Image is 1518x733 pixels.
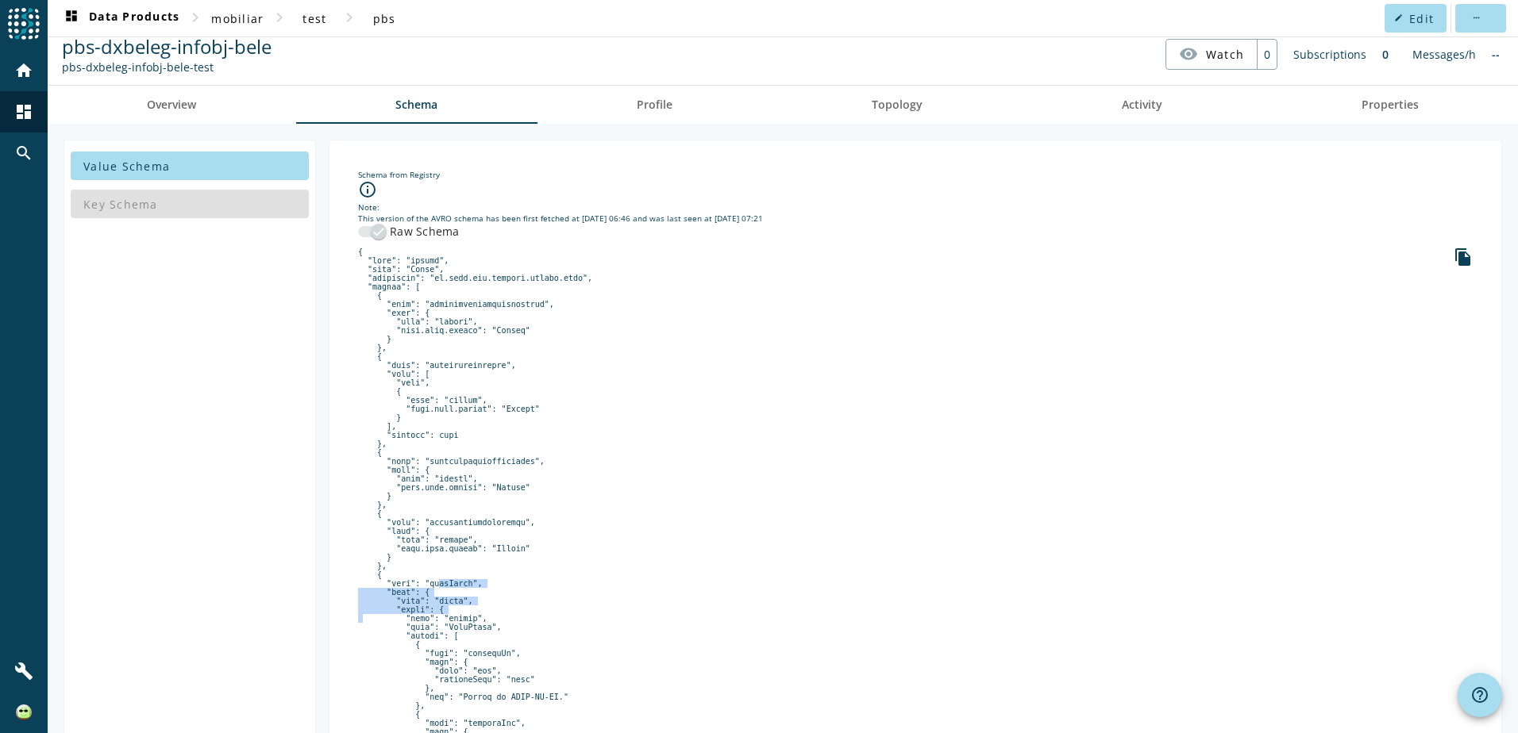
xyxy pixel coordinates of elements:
button: Value Schema [71,152,309,180]
span: Profile [637,99,672,110]
div: This version of the AVRO schema has been first fetched at [DATE] 06:46 and was last seen at [DATE... [358,213,1473,224]
span: pbs [373,11,396,26]
button: Data Products [56,4,186,33]
div: Note: [358,201,1473,213]
span: Properties [1362,99,1419,110]
label: Raw Schema [387,224,460,240]
mat-icon: chevron_right [186,8,205,27]
span: pbs-dxbeleg-infobj-bele [62,33,272,59]
div: Kafka Topic: pbs-dxbeleg-infobj-bele-test [62,59,272,75]
mat-icon: search [14,144,33,163]
mat-icon: build [14,662,33,681]
div: 0 [1257,40,1277,69]
div: Schema from Registry [358,169,1473,180]
mat-icon: help_outline [1470,685,1489,704]
div: Messages/h [1404,39,1484,70]
span: test [302,11,326,26]
mat-icon: more_horiz [1471,13,1480,22]
div: 0 [1374,39,1397,70]
span: Schema [395,99,437,110]
button: pbs [359,4,410,33]
mat-icon: edit [1394,13,1403,22]
span: Value Schema [83,159,170,174]
div: Subscriptions [1285,39,1374,70]
span: Activity [1122,99,1162,110]
span: Edit [1409,11,1434,26]
span: Overview [147,99,196,110]
i: info_outline [358,180,377,199]
img: spoud-logo.svg [8,8,40,40]
button: mobiliar [205,4,270,33]
mat-icon: home [14,61,33,80]
mat-icon: chevron_right [270,8,289,27]
button: Watch [1166,40,1257,68]
mat-icon: dashboard [62,9,81,28]
button: test [289,4,340,33]
div: No information [1484,39,1508,70]
img: 8ed1b500aa7f3b22211e874aaf9d1e0e [16,704,32,720]
mat-icon: dashboard [14,102,33,121]
span: Topology [872,99,923,110]
mat-icon: chevron_right [340,8,359,27]
mat-icon: visibility [1179,44,1198,63]
button: Edit [1385,4,1447,33]
i: file_copy [1454,248,1473,267]
span: Watch [1206,40,1244,68]
span: Data Products [62,9,179,28]
span: mobiliar [211,11,264,26]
